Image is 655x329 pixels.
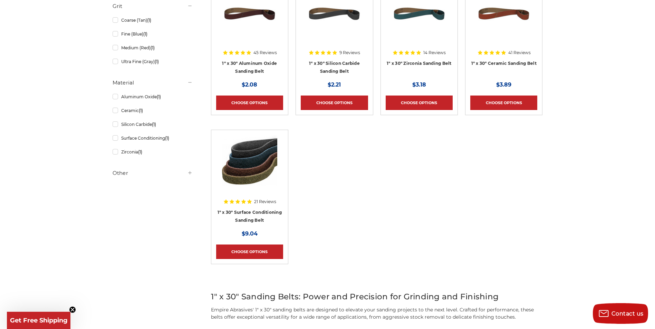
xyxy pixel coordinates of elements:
span: $3.18 [412,81,426,88]
span: (1) [147,18,151,23]
a: Surface Conditioning [113,132,193,144]
button: Close teaser [69,306,76,313]
a: Medium (Red) [113,42,193,54]
span: Get Free Shipping [10,317,68,324]
h5: Grit [113,2,193,10]
a: Choose Options [386,96,453,110]
p: Empire Abrasives' 1" x 30" sanding belts are designed to elevate your sanding projects to the nex... [211,306,543,321]
a: Silicon Carbide [113,118,193,130]
a: Aluminum Oxide [113,91,193,103]
a: Coarse (Tan) [113,14,193,26]
span: 45 Reviews [253,51,277,55]
span: $2.08 [242,81,257,88]
a: 1" x 30" Ceramic Sanding Belt [471,61,537,66]
a: Ceramic [113,104,193,117]
h5: Material [113,79,193,87]
a: 1" x 30" Aluminum Oxide Sanding Belt [222,61,277,74]
a: 1" x 30" Silicon Carbide Sanding Belt [309,61,360,74]
span: 21 Reviews [254,200,276,204]
span: $2.21 [328,81,341,88]
div: Get Free ShippingClose teaser [7,312,70,329]
span: 14 Reviews [423,51,446,55]
span: 41 Reviews [508,51,531,55]
a: 1" x 30" Zirconia Sanding Belt [387,61,452,66]
span: (1) [143,31,147,37]
span: (1) [138,149,142,154]
a: Choose Options [216,96,283,110]
img: 1"x30" Surface Conditioning Sanding Belts [222,135,277,190]
span: (1) [165,136,169,141]
a: 1" x 30" Surface Conditioning Sanding Belt [218,210,282,223]
a: Choose Options [470,96,537,110]
span: $9.04 [242,230,258,237]
span: (1) [151,45,155,50]
a: Fine (Blue) [113,28,193,40]
a: Ultra Fine (Gray) [113,56,193,68]
span: 9 Reviews [339,51,360,55]
a: Choose Options [301,96,368,110]
span: (1) [152,122,156,127]
span: (1) [157,94,161,99]
button: Contact us [593,303,648,324]
span: Contact us [611,310,644,317]
a: Zirconia [113,146,193,158]
a: Choose Options [216,245,283,259]
h2: 1" x 30" Sanding Belts: Power and Precision for Grinding and Finishing [211,291,543,303]
span: $3.89 [496,81,511,88]
span: (1) [155,59,159,64]
span: (1) [139,108,143,113]
h5: Other [113,169,193,177]
a: 1"x30" Surface Conditioning Sanding Belts [216,135,283,202]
